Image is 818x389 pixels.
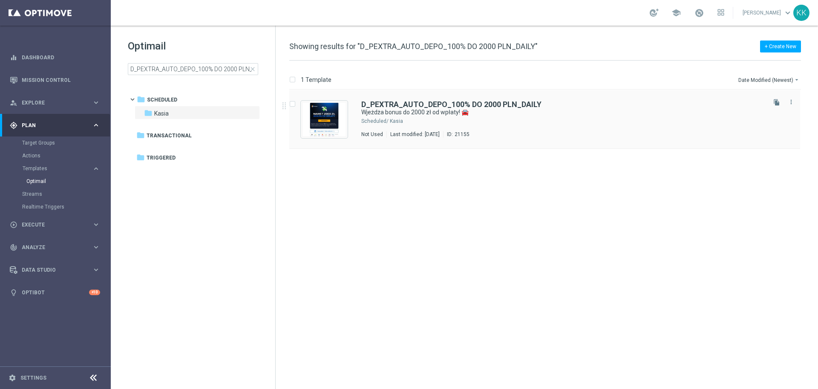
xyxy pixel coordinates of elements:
i: person_search [10,99,17,107]
button: Mission Control [9,77,101,84]
span: Templates [23,166,84,171]
button: Date Modified (Newest)arrow_drop_down [737,75,801,85]
button: play_circle_outline Execute keyboard_arrow_right [9,221,101,228]
div: Optibot [10,281,100,304]
i: keyboard_arrow_right [92,121,100,129]
i: equalizer [10,54,17,61]
div: Templates [22,162,110,188]
i: folder [137,95,145,104]
button: Data Studio keyboard_arrow_right [9,267,101,273]
button: track_changes Analyze keyboard_arrow_right [9,244,101,251]
div: Templates [23,166,92,171]
span: Kasia [154,110,169,117]
a: Actions [22,152,89,159]
button: more_vert [787,97,795,107]
button: file_copy [771,97,782,108]
button: gps_fixed Plan keyboard_arrow_right [9,122,101,129]
i: keyboard_arrow_right [92,99,100,107]
h1: Optimail [128,39,258,53]
div: Dashboard [10,46,100,69]
div: ID: [443,131,469,138]
p: 1 Template [301,76,331,84]
div: Plan [10,122,92,129]
span: school [671,8,681,17]
a: Streams [22,191,89,197]
a: Mission Control [22,69,100,91]
button: Templates keyboard_arrow_right [22,165,101,172]
a: Dashboard [22,46,100,69]
i: track_changes [10,244,17,251]
a: Optimail [26,178,89,185]
i: keyboard_arrow_right [92,266,100,274]
a: Settings [20,375,46,380]
i: folder [144,109,153,117]
div: Explore [10,99,92,107]
div: Not Used [361,131,383,138]
div: Last modified: [DATE] [387,131,443,138]
div: Scheduled/ [361,118,389,125]
div: 21155 [455,131,469,138]
div: Analyze [10,244,92,251]
i: folder [136,131,145,139]
a: [PERSON_NAME]keyboard_arrow_down [742,6,793,19]
i: file_copy [773,99,780,106]
i: settings [9,374,16,382]
span: Data Studio [22,267,92,273]
a: Target Groups [22,139,89,146]
div: Target Groups [22,136,110,149]
span: Explore [22,100,92,105]
span: Plan [22,123,92,128]
i: more_vert [788,99,795,105]
span: Scheduled [147,96,177,104]
button: equalizer Dashboard [9,54,101,61]
span: Execute [22,222,92,227]
div: Actions [22,149,110,162]
div: Wjeżdża bonus do 2000 zł od wpłaty! 🚘 [361,108,764,116]
div: Streams [22,188,110,200]
input: Search Template [128,63,258,75]
i: lightbulb [10,289,17,296]
div: Mission Control [10,69,100,91]
i: folder [136,153,145,162]
button: lightbulb Optibot +10 [9,289,101,296]
div: KK [793,5,809,21]
div: Execute [10,221,92,229]
span: Analyze [22,245,92,250]
div: Data Studio [10,266,92,274]
div: Scheduled/Kasia [390,118,764,125]
span: close [249,66,256,73]
div: Realtime Triggers [22,200,110,213]
span: Transactional [147,132,192,139]
i: arrow_drop_down [793,76,800,83]
span: Showing results for "D_PEXTRA_AUTO_DEPO_100% DO 2000 PLN_DAILY" [289,42,538,51]
i: keyboard_arrow_right [92,243,100,251]
i: gps_fixed [10,122,17,129]
span: Triggered [147,154,176,162]
i: play_circle_outline [10,221,17,229]
a: D_PEXTRA_AUTO_DEPO_100% DO 2000 PLN_DAILY [361,101,541,108]
div: Press SPACE to select this row. [281,90,816,149]
i: keyboard_arrow_right [92,221,100,229]
img: 21155.jpeg [303,103,346,136]
div: Optimail [26,175,110,188]
span: keyboard_arrow_down [783,8,792,17]
div: +10 [89,290,100,295]
b: D_PEXTRA_AUTO_DEPO_100% DO 2000 PLN_DAILY [361,100,541,109]
button: person_search Explore keyboard_arrow_right [9,99,101,106]
a: Optibot [22,281,89,304]
a: Wjeżdża bonus do 2000 zł od wpłaty! 🚘 [361,108,745,116]
i: keyboard_arrow_right [92,165,100,173]
a: Realtime Triggers [22,203,89,210]
button: + Create New [760,41,801,52]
